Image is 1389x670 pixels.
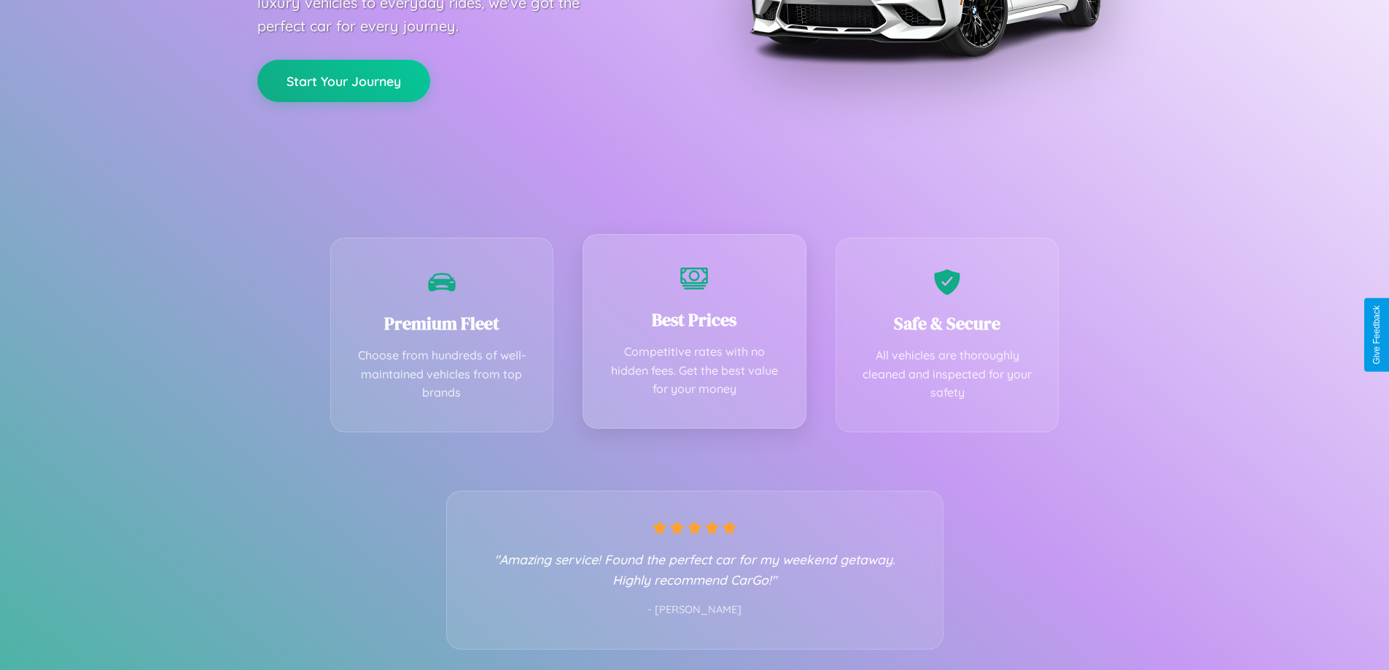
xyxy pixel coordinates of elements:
h3: Best Prices [605,308,784,332]
button: Start Your Journey [257,60,430,102]
h3: Premium Fleet [353,311,532,335]
p: - [PERSON_NAME] [476,601,914,620]
p: Choose from hundreds of well-maintained vehicles from top brands [353,346,532,402]
p: All vehicles are thoroughly cleaned and inspected for your safety [858,346,1037,402]
h3: Safe & Secure [858,311,1037,335]
div: Give Feedback [1372,305,1382,365]
p: Competitive rates with no hidden fees. Get the best value for your money [605,343,784,399]
p: "Amazing service! Found the perfect car for my weekend getaway. Highly recommend CarGo!" [476,549,914,590]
